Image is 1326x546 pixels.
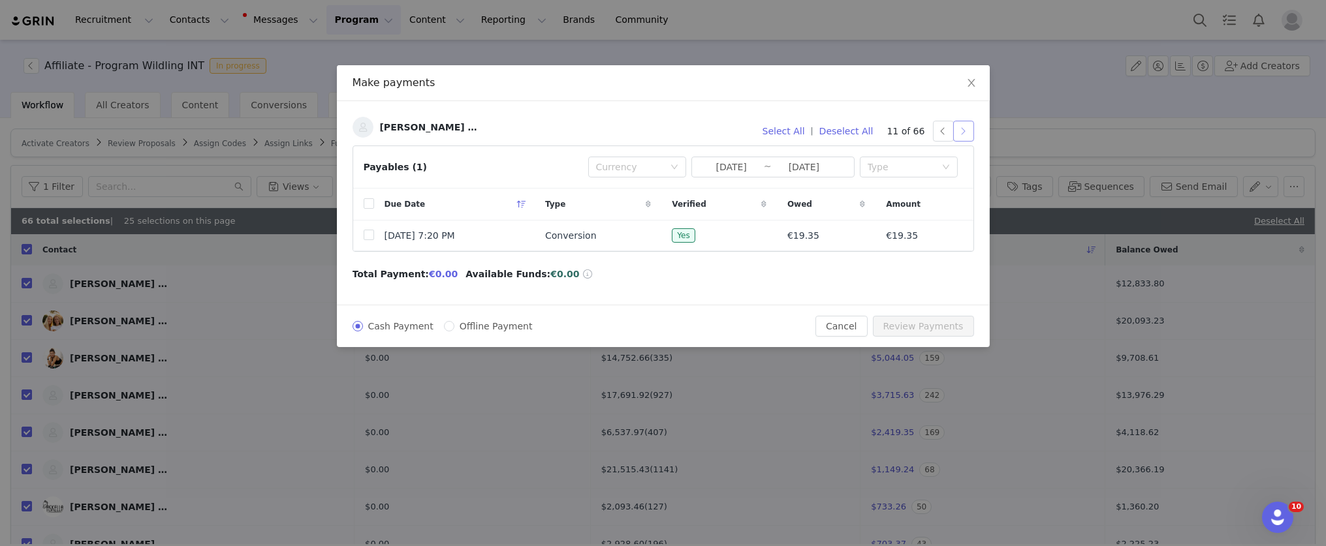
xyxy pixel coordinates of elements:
input: End date [772,160,836,174]
span: | [811,125,813,137]
span: Conversion [545,229,597,243]
img: 7a81a7a4-c60c-456d-bd4f-42c063ac9578--s.jpg [353,117,373,138]
div: 11 of 66 [887,121,973,142]
span: €0.00 [429,269,458,279]
a: [PERSON_NAME] (EN) [353,117,478,138]
span: Type [545,198,565,210]
div: Make payments [353,76,974,90]
button: Cancel [815,316,867,337]
i: icon: close [966,78,977,88]
i: icon: down [671,163,678,172]
i: icon: down [942,163,950,172]
div: Payables (1) [364,160,428,174]
span: Verified [672,198,706,210]
span: 10 [1289,502,1304,512]
button: Review Payments [873,316,974,337]
div: [PERSON_NAME] (EN) [380,122,478,132]
input: Start date [699,160,764,174]
span: Owed [787,198,812,210]
span: Amount [886,198,921,210]
span: Yes [672,228,695,243]
article: Payables [353,145,974,252]
button: Select All [757,121,811,142]
div: Currency [596,160,664,174]
span: Available Funds: [466,267,550,281]
iframe: Intercom live chat [1262,502,1293,533]
span: Total Payment: [353,267,430,281]
span: Due Date [385,198,426,210]
span: €0.00 [550,269,579,279]
button: Close [953,65,990,102]
span: [DATE] 7:20 PM [385,229,455,243]
span: Cash Payment [363,321,439,331]
span: €19.35 [886,229,918,243]
div: Type [868,160,936,174]
button: Deselect All [813,121,879,142]
span: Offline Payment [454,321,538,331]
span: €19.35 [787,230,819,241]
